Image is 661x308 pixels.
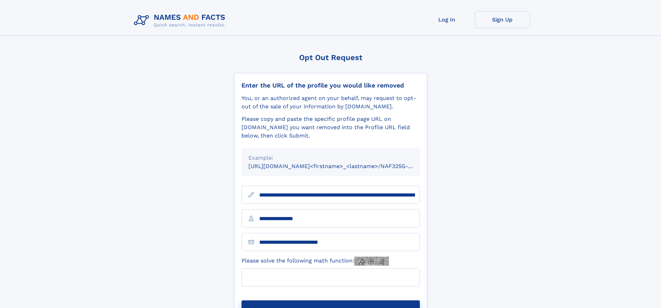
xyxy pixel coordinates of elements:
div: Please copy and paste the specific profile page URL on [DOMAIN_NAME] you want removed into the Pr... [241,115,420,140]
label: Please solve the following math function: [241,257,389,266]
img: Logo Names and Facts [131,11,231,30]
a: Sign Up [475,11,530,28]
div: You, or an authorized agent on your behalf, may request to opt-out of the sale of your informatio... [241,94,420,111]
small: [URL][DOMAIN_NAME]<firstname>_<lastname>/NAF325G-xxxxxxxx [248,163,433,169]
div: Enter the URL of the profile you would like removed [241,82,420,89]
a: Log In [419,11,475,28]
div: Example: [248,154,413,162]
div: Opt Out Request [234,53,427,62]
